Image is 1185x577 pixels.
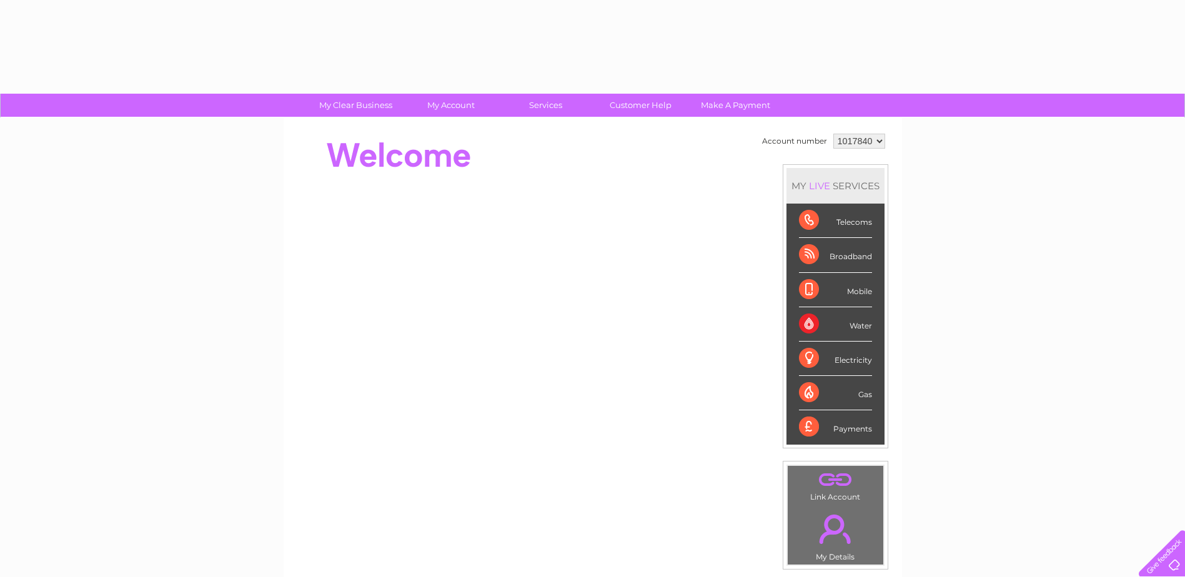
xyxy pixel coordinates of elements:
[787,504,884,565] td: My Details
[791,507,880,551] a: .
[589,94,692,117] a: Customer Help
[494,94,597,117] a: Services
[304,94,407,117] a: My Clear Business
[759,131,830,152] td: Account number
[806,180,833,192] div: LIVE
[684,94,787,117] a: Make A Payment
[399,94,502,117] a: My Account
[786,168,885,204] div: MY SERVICES
[799,410,872,444] div: Payments
[799,238,872,272] div: Broadband
[799,307,872,342] div: Water
[799,273,872,307] div: Mobile
[791,469,880,491] a: .
[799,342,872,376] div: Electricity
[787,465,884,505] td: Link Account
[799,376,872,410] div: Gas
[799,204,872,238] div: Telecoms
